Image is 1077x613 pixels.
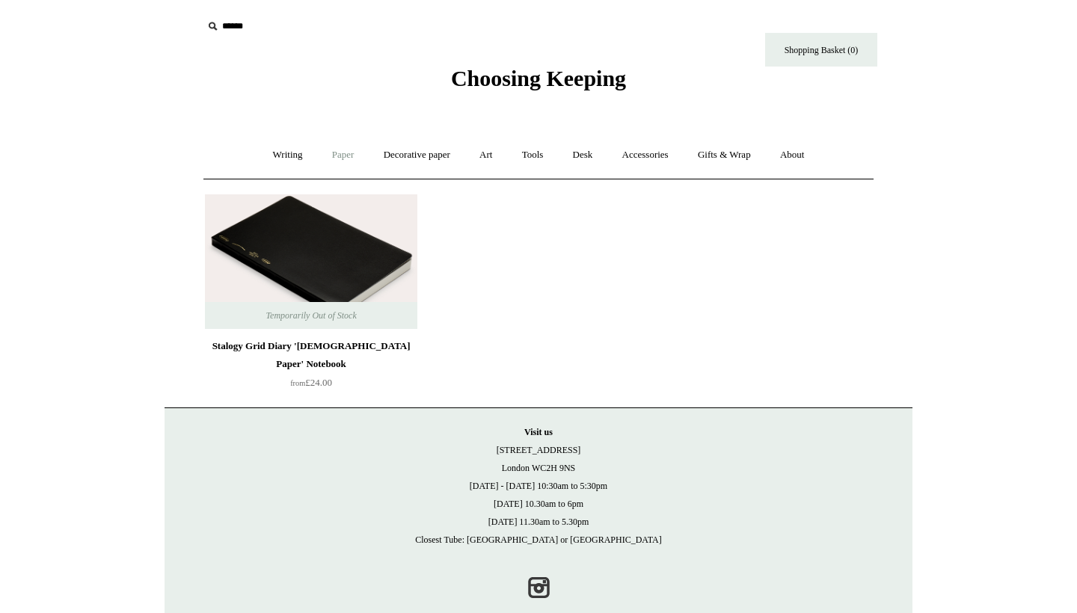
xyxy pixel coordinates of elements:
[684,135,764,175] a: Gifts & Wrap
[290,379,305,387] span: from
[209,337,414,373] div: Stalogy Grid Diary '[DEMOGRAPHIC_DATA] Paper' Notebook
[179,423,897,549] p: [STREET_ADDRESS] London WC2H 9NS [DATE] - [DATE] 10:30am to 5:30pm [DATE] 10.30am to 6pm [DATE] 1...
[451,78,626,88] a: Choosing Keeping
[559,135,607,175] a: Desk
[319,135,368,175] a: Paper
[524,427,553,437] strong: Visit us
[767,135,818,175] a: About
[522,571,555,604] a: Instagram
[509,135,557,175] a: Tools
[260,135,316,175] a: Writing
[451,66,626,90] span: Choosing Keeping
[205,337,417,398] a: Stalogy Grid Diary '[DEMOGRAPHIC_DATA] Paper' Notebook from£24.00
[609,135,682,175] a: Accessories
[251,302,371,329] span: Temporarily Out of Stock
[466,135,506,175] a: Art
[370,135,464,175] a: Decorative paper
[765,33,877,67] a: Shopping Basket (0)
[205,194,417,329] img: Stalogy Grid Diary 'Bible Paper' Notebook
[205,194,417,329] a: Stalogy Grid Diary 'Bible Paper' Notebook Stalogy Grid Diary 'Bible Paper' Notebook Temporarily O...
[290,377,332,388] span: £24.00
